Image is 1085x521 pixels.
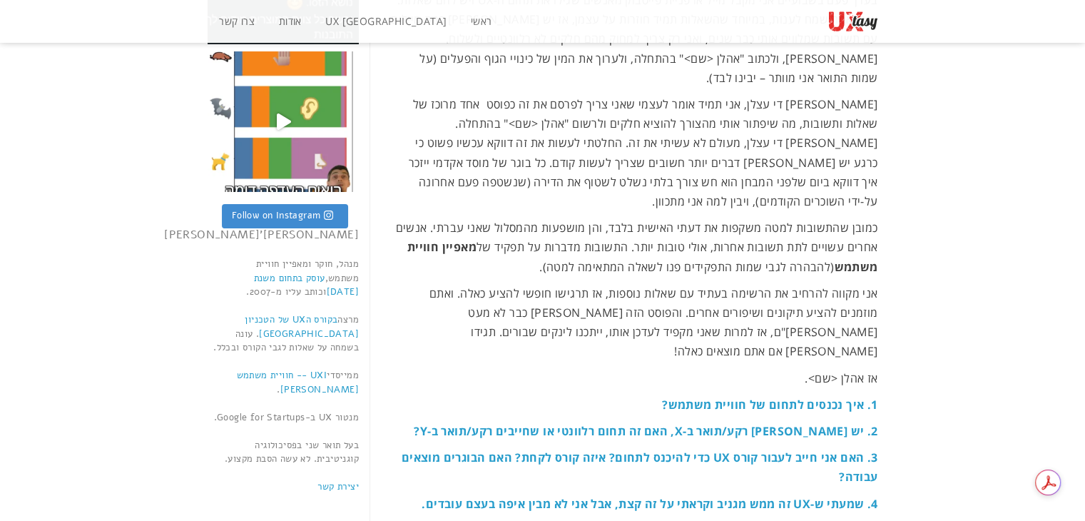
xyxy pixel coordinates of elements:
font: מנהל, חוקר ומאפיין חוויית משתמש, וכותב עליו מ-2007. מרצה . עונה בשמחה על שאלות לגבי הקורס ובכלל. ... [213,258,359,493]
strong: חוויית משתמש [407,239,878,274]
span: Follow on Instagram [232,209,321,222]
a: 3. האם אני חייב לעבור קורס UX כדי להיכנס לתחום? איזה קורס לקחת? האם הבוגרים מוצאים עבודה? [402,450,878,485]
a: יצירת קשר [317,480,359,493]
a: 2. יש [PERSON_NAME] רקע/תואר ב-X, האם זה תחום רלוונטי או שחייבים רקע/תואר ב-Y? [414,423,877,439]
a: 1. איך נכנסים לתחום של חוויית משתמש? [662,397,877,413]
p: אז אהלן <שם>. [391,369,878,388]
a: עוסק בתחום משנת [DATE] [254,272,359,299]
a: UXI -- חוויית משתמש [PERSON_NAME] [237,369,359,396]
a: Play [208,51,360,192]
span: אודות [279,14,302,28]
img: סירים וסיפורים, ניבים ופתגמים, שקרים וכזבים, צבעים וגדלים, תפיסה וקוגניציה, כלבים ועטלפים, חפרפרו... [208,51,360,192]
a: בקורס הUX של הטכניון [GEOGRAPHIC_DATA] [245,313,359,340]
p: אני מקווה להרחיב את הרשימה בעתיד עם שאלות נוספות, אז תרגישו חופשי להציע כאלה. ואתם מוזמנים להציע ... [391,284,878,362]
span: UX [GEOGRAPHIC_DATA] [325,14,447,28]
svg: Play [277,113,291,130]
span: ראשי [471,14,492,28]
p: כמובן שהתשובות למטה משקפות את דעתי האישית בלבד, והן מושפעות מהמסלול שאני עברתי. אנשים אחרים עשויי... [391,218,878,277]
a: Instagram Follow on Instagram [222,204,348,228]
span: צרו קשר [219,14,255,28]
strong: מאפיין [442,239,476,255]
svg: Instagram [324,210,333,221]
img: UXtasy [828,11,878,32]
p: [PERSON_NAME] די עצלן, אני תמיד אומר לעצמי שאני צריך לפרסם את זה כפוסט אחד מרוכז של שאלות ותשובות... [391,95,878,211]
font: [PERSON_NAME]'[PERSON_NAME] [164,227,359,243]
a: 4. שמעתי ש-UX זה ממש מגניב וקראתי על זה קצת, אבל אני לא מבין איפה בעצם עובדים. [422,496,877,512]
